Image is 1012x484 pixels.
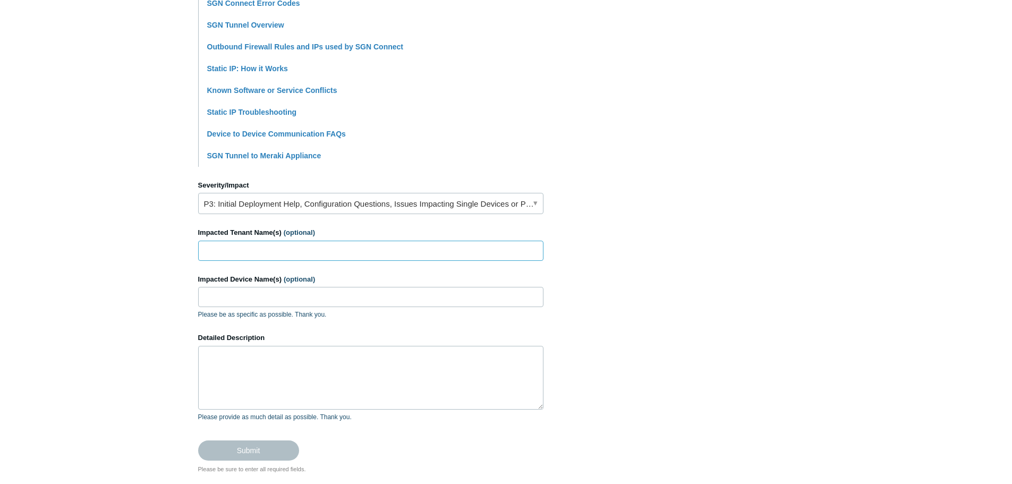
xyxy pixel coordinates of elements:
span: (optional) [284,228,315,236]
input: Submit [198,440,299,461]
div: Please be sure to enter all required fields. [198,465,543,474]
span: (optional) [284,275,315,283]
a: Known Software or Service Conflicts [207,86,337,95]
label: Impacted Device Name(s) [198,274,543,285]
a: Static IP: How it Works [207,64,288,73]
p: Please be as specific as possible. Thank you. [198,310,543,319]
a: Static IP Troubleshooting [207,108,297,116]
a: P3: Initial Deployment Help, Configuration Questions, Issues Impacting Single Devices or Past Out... [198,193,543,214]
a: SGN Tunnel to Meraki Appliance [207,151,321,160]
a: Outbound Firewall Rules and IPs used by SGN Connect [207,43,404,51]
label: Detailed Description [198,333,543,343]
p: Please provide as much detail as possible. Thank you. [198,412,543,422]
label: Impacted Tenant Name(s) [198,227,543,238]
a: SGN Tunnel Overview [207,21,284,29]
a: Device to Device Communication FAQs [207,130,346,138]
label: Severity/Impact [198,180,543,191]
